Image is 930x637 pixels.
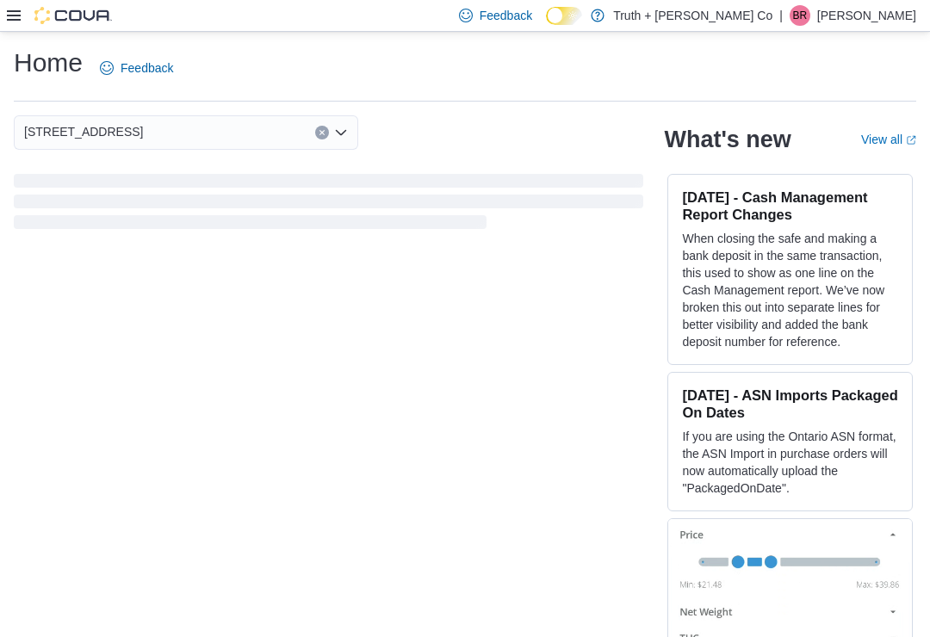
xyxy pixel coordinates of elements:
[315,126,329,139] button: Clear input
[793,5,808,26] span: BR
[682,387,898,421] h3: [DATE] - ASN Imports Packaged On Dates
[682,428,898,497] p: If you are using the Ontario ASN format, the ASN Import in purchase orders will now automatically...
[480,7,532,24] span: Feedback
[682,189,898,223] h3: [DATE] - Cash Management Report Changes
[334,126,348,139] button: Open list of options
[14,177,643,232] span: Loading
[613,5,772,26] p: Truth + [PERSON_NAME] Co
[906,135,916,145] svg: External link
[546,7,582,25] input: Dark Mode
[34,7,112,24] img: Cova
[817,5,916,26] p: [PERSON_NAME]
[779,5,783,26] p: |
[790,5,810,26] div: Brittnay Rai
[24,121,143,142] span: [STREET_ADDRESS]
[861,133,916,146] a: View allExternal link
[93,51,180,85] a: Feedback
[121,59,173,77] span: Feedback
[682,230,898,350] p: When closing the safe and making a bank deposit in the same transaction, this used to show as one...
[664,126,790,153] h2: What's new
[14,46,83,80] h1: Home
[546,25,547,26] span: Dark Mode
